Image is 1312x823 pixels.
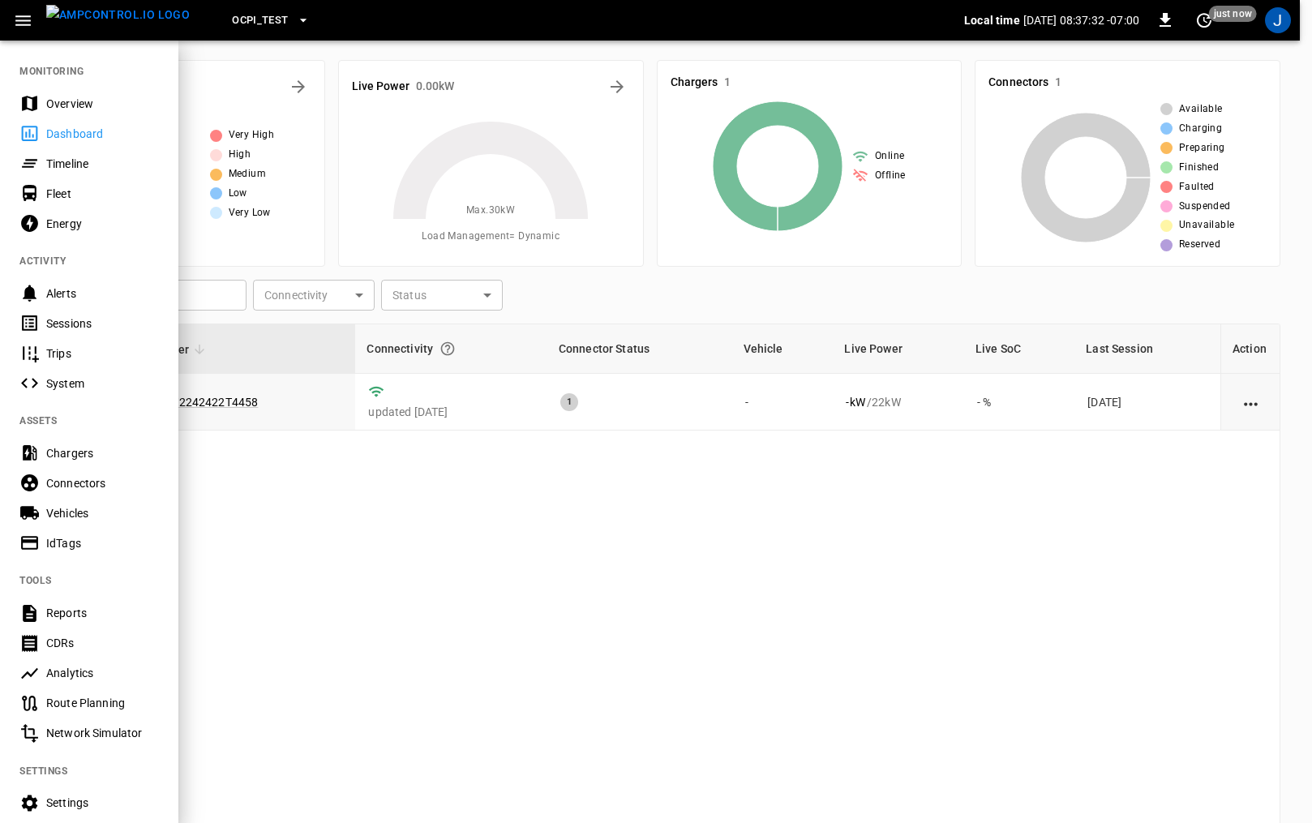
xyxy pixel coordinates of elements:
button: set refresh interval [1191,7,1217,33]
div: CDRs [46,635,159,651]
div: Energy [46,216,159,232]
p: [DATE] 08:37:32 -07:00 [1023,12,1139,28]
div: Timeline [46,156,159,172]
div: Connectors [46,475,159,491]
img: ampcontrol.io logo [46,5,190,25]
div: Analytics [46,665,159,681]
div: Network Simulator [46,725,159,741]
div: Chargers [46,445,159,461]
div: Alerts [46,285,159,302]
div: Fleet [46,186,159,202]
div: Reports [46,605,159,621]
span: OCPI_Test [232,11,288,30]
div: Settings [46,795,159,811]
div: IdTags [46,535,159,551]
div: Trips [46,345,159,362]
div: Sessions [46,315,159,332]
span: just now [1209,6,1257,22]
div: Dashboard [46,126,159,142]
div: Vehicles [46,505,159,521]
div: Route Planning [46,695,159,711]
div: System [46,375,159,392]
p: Local time [964,12,1020,28]
div: Overview [46,96,159,112]
div: profile-icon [1265,7,1291,33]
